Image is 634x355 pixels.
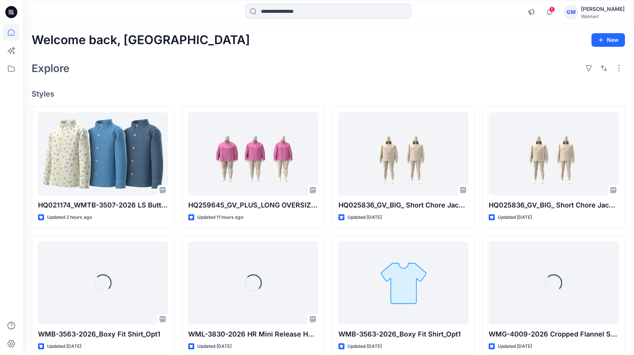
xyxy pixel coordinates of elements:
p: Updated [DATE] [197,343,232,350]
span: 1 [549,6,555,12]
a: HQ259645_GV_PLUS_LONG OVERSIZE SHACKET [188,112,318,195]
div: GM [564,5,578,19]
p: Updated 2 hours ago [47,214,92,221]
div: [PERSON_NAME] [581,5,625,14]
p: Updated 11 hours ago [197,214,243,221]
p: Updated [DATE] [498,343,532,350]
a: HQ025836_GV_BIG_ Short Chore Jacket_OP-2 [338,112,468,195]
h2: Welcome back, [GEOGRAPHIC_DATA] [32,33,250,47]
a: HQ021174_WMTB-3507-2026 LS Button Down Denim Shirt [38,112,168,195]
h2: Explore [32,62,70,74]
p: HQ025836_GV_BIG_ Short Chore Jacket_OP-2 [489,200,619,211]
p: WML-3830-2026 HR Mini Release Hem Skirt [188,329,318,340]
p: WMB-3563-2026_Boxy Fit Shirt_Opt1 [338,329,468,340]
button: New [591,33,625,47]
a: HQ025836_GV_BIG_ Short Chore Jacket_OP-2 [489,112,619,195]
p: Updated [DATE] [47,343,81,350]
p: HQ025836_GV_BIG_ Short Chore Jacket_OP-2 [338,200,468,211]
a: WMB-3563-2026_Boxy Fit Shirt_Opt1 [338,241,468,324]
p: Updated [DATE] [498,214,532,221]
p: WMB-3563-2026_Boxy Fit Shirt_Opt1 [38,329,168,340]
p: HQ259645_GV_PLUS_LONG OVERSIZE SHACKET [188,200,318,211]
h4: Styles [32,89,625,98]
p: Updated [DATE] [347,214,382,221]
p: HQ021174_WMTB-3507-2026 LS Button Down Denim Shirt [38,200,168,211]
p: WMG-4009-2026 Cropped Flannel Shirt_Opt.2 [489,329,619,340]
div: Walmart [581,14,625,19]
p: Updated [DATE] [347,343,382,350]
